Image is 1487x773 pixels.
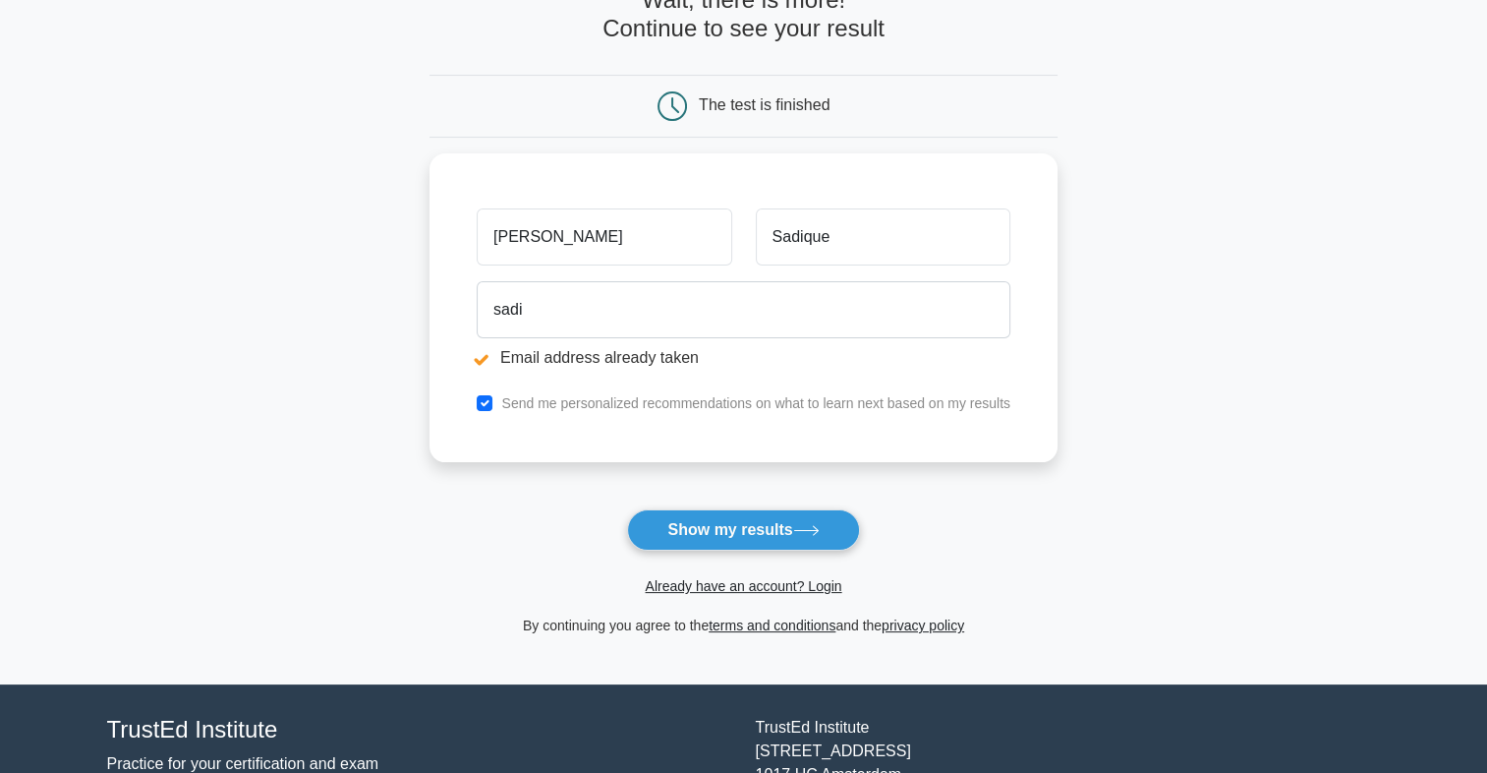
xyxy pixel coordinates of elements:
a: Practice for your certification and exam [107,755,379,772]
input: Email [477,281,1010,338]
input: First name [477,208,731,266]
a: privacy policy [882,618,964,633]
h4: TrustEd Institute [107,716,732,744]
a: Already have an account? Login [645,578,841,594]
div: The test is finished [699,96,829,113]
a: terms and conditions [709,618,835,633]
input: Last name [756,208,1010,266]
button: Show my results [627,509,859,551]
li: Email address already taken [477,346,1010,370]
label: Send me personalized recommendations on what to learn next based on my results [501,395,1010,411]
div: By continuing you agree to the and the [418,614,1069,637]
